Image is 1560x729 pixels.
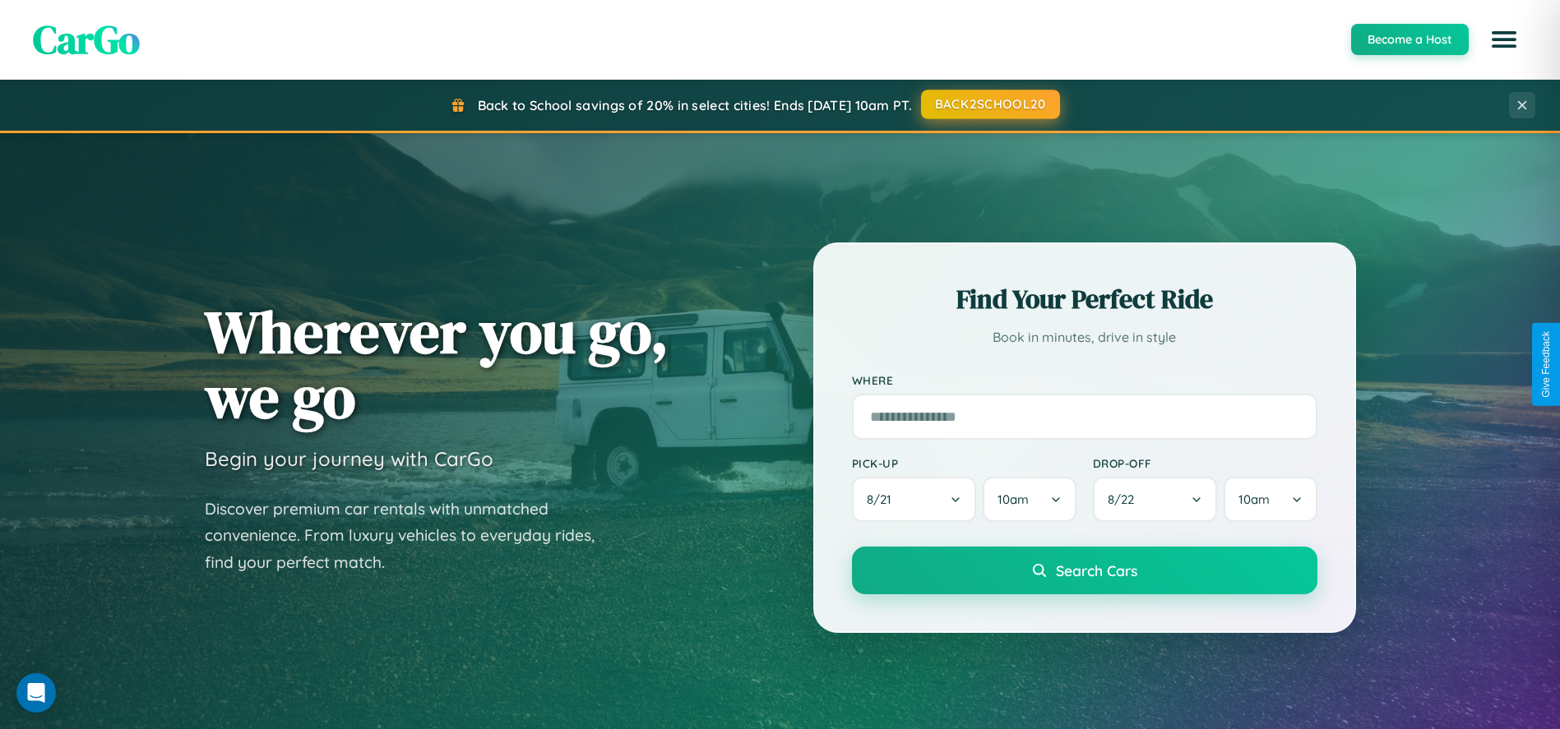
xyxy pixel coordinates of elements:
button: Become a Host [1351,24,1469,55]
h3: Begin your journey with CarGo [205,446,493,471]
button: 10am [983,477,1076,522]
div: Open Intercom Messenger [16,673,56,713]
button: 8/21 [852,477,977,522]
span: Search Cars [1056,561,1137,579]
div: Give Feedback [1540,331,1552,398]
label: Drop-off [1093,456,1317,470]
button: 8/22 [1093,477,1218,522]
span: 10am [1238,491,1270,507]
h2: Find Your Perfect Ride [852,281,1317,317]
label: Pick-up [852,456,1076,470]
button: Open menu [1481,16,1527,62]
button: BACK2SCHOOL20 [921,90,1060,119]
label: Where [852,373,1317,387]
span: CarGo [33,12,140,67]
span: 10am [998,491,1029,507]
h1: Wherever you go, we go [205,299,669,429]
p: Book in minutes, drive in style [852,325,1317,349]
button: Search Cars [852,547,1317,594]
p: Discover premium car rentals with unmatched convenience. From luxury vehicles to everyday rides, ... [205,496,616,576]
span: Back to School savings of 20% in select cities! Ends [DATE] 10am PT. [478,97,912,113]
span: 8 / 21 [867,491,900,507]
span: 8 / 22 [1108,491,1142,507]
button: 10am [1224,477,1317,522]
